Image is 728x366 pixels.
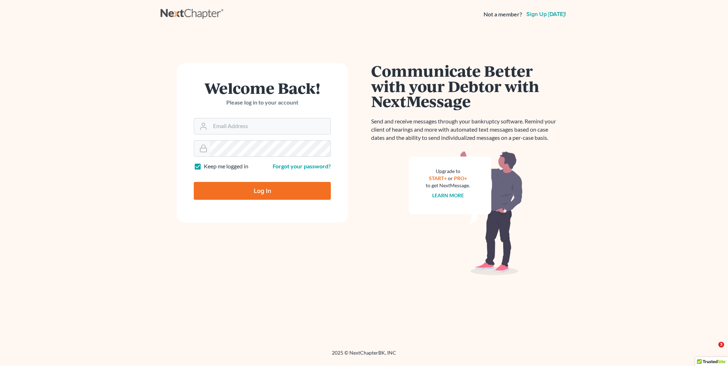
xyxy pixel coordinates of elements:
div: to get NextMessage. [426,182,470,189]
p: Please log in to your account [194,98,331,107]
img: nextmessage_bg-59042aed3d76b12b5cd301f8e5b87938c9018125f34e5fa2b7a6b67550977c72.svg [409,151,523,275]
div: 2025 © NextChapterBK, INC [161,349,567,362]
h1: Communicate Better with your Debtor with NextMessage [371,63,560,109]
strong: Not a member? [484,10,522,19]
div: Upgrade to [426,168,470,175]
p: Send and receive messages through your bankruptcy software. Remind your client of hearings and mo... [371,117,560,142]
a: Forgot your password? [273,163,331,169]
a: Learn more [432,192,464,198]
a: START+ [429,175,447,181]
label: Keep me logged in [204,162,248,171]
span: or [448,175,453,181]
input: Email Address [210,118,330,134]
input: Log In [194,182,331,200]
h1: Welcome Back! [194,80,331,96]
iframe: Intercom live chat [704,342,721,359]
span: 3 [718,342,724,347]
a: Sign up [DATE]! [525,11,567,17]
a: PRO+ [454,175,467,181]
